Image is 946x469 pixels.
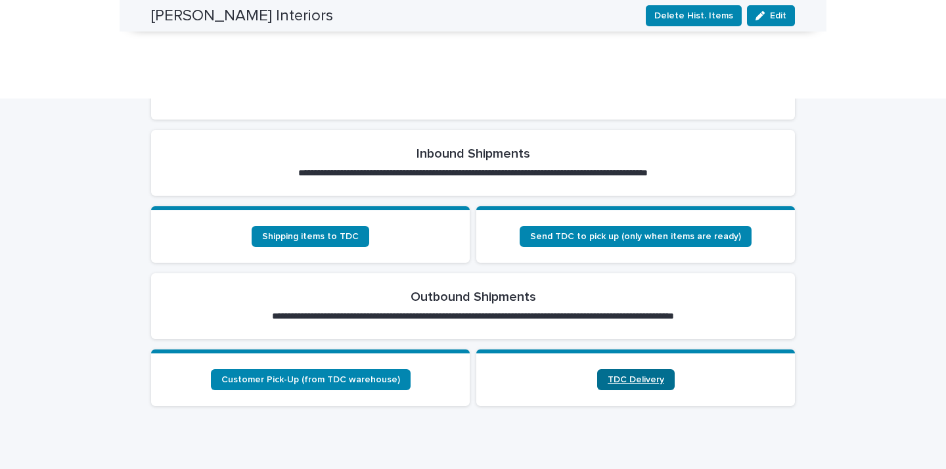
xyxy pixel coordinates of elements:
[221,375,400,384] span: Customer Pick-Up (from TDC warehouse)
[520,226,752,247] a: Send TDC to pick up (only when items are ready)
[211,369,411,390] a: Customer Pick-Up (from TDC warehouse)
[252,226,369,247] a: Shipping items to TDC
[411,289,536,305] h2: Outbound Shipments
[654,9,733,22] span: Delete Hist. Items
[646,5,742,26] button: Delete Hist. Items
[770,11,786,20] span: Edit
[417,146,530,162] h2: Inbound Shipments
[747,5,795,26] button: Edit
[262,232,359,241] span: Shipping items to TDC
[530,232,741,241] span: Send TDC to pick up (only when items are ready)
[597,369,675,390] a: TDC Delivery
[151,7,333,26] h2: [PERSON_NAME] Interiors
[608,375,664,384] span: TDC Delivery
